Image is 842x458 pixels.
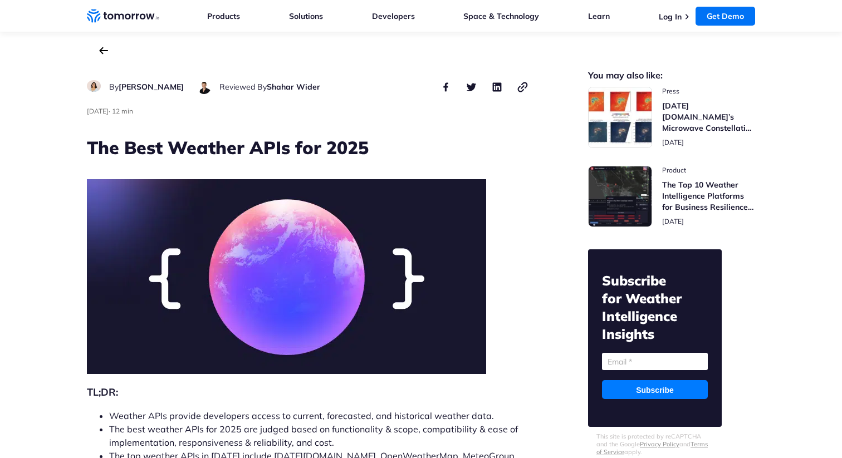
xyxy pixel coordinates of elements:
[87,80,101,92] img: Ruth Favela
[109,409,529,422] li: Weather APIs provide developers access to current, forecasted, and historical weather data.
[596,432,713,456] p: This site is protected by reCAPTCHA and the Google and apply.
[588,11,610,21] a: Learn
[662,179,755,213] h3: The Top 10 Weather Intelligence Platforms for Business Resilience in [DATE]
[662,138,684,146] span: publish date
[109,107,110,115] span: ·
[289,11,323,21] a: Solutions
[87,8,159,24] a: Home link
[87,107,109,115] span: publish date
[207,11,240,21] a: Products
[588,71,755,80] h2: You may also like:
[219,82,267,92] span: Reviewed By
[588,166,755,227] a: Read The Top 10 Weather Intelligence Platforms for Business Resilience in 2025
[596,440,708,456] a: Terms of Service
[197,80,211,94] img: Shahar Wider
[662,87,755,96] span: post catecory
[109,422,529,449] li: The best weather APIs for 2025 are judged based on functionality & scope, compatibility & ease of...
[219,80,320,93] div: author name
[490,80,503,93] button: share this post on linkedin
[112,107,133,115] span: Estimated reading time
[662,100,755,134] h3: [DATE][DOMAIN_NAME]’s Microwave Constellation Ready To Help This Hurricane Season
[463,11,539,21] a: Space & Technology
[696,7,755,26] a: Get Demo
[640,440,679,448] a: Privacy Policy
[662,166,755,175] span: post catecory
[659,12,682,22] a: Log In
[602,272,708,343] h2: Subscribe for Weather Intelligence Insights
[439,80,452,93] button: share this post on facebook
[87,385,529,400] h2: TL;DR:
[602,353,708,370] input: Email *
[372,11,415,21] a: Developers
[602,380,708,399] input: Subscribe
[109,82,119,92] span: By
[588,87,755,148] a: Read Tomorrow.io’s Microwave Constellation Ready To Help This Hurricane Season
[464,80,478,93] button: share this post on twitter
[109,80,184,93] div: author name
[87,135,529,160] h1: The Best Weather APIs for 2025
[516,80,529,93] button: copy link to clipboard
[662,217,684,225] span: publish date
[99,47,108,55] a: back to the main blog page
